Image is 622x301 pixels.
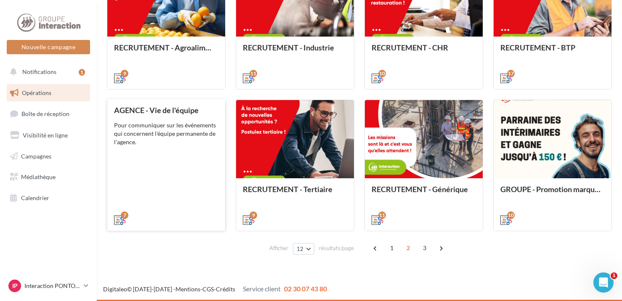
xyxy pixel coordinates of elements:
[284,285,327,293] span: 02 30 07 43 80
[243,185,347,202] div: RECRUTEMENT - Tertiaire
[21,173,56,180] span: Médiathèque
[269,244,288,252] span: Afficher
[114,106,218,114] div: AGENCE - Vie de l'équipe
[243,285,281,293] span: Service client
[23,132,68,139] span: Visibilité en ligne
[401,241,415,255] span: 2
[297,246,304,252] span: 12
[121,70,128,77] div: 9
[21,152,51,159] span: Campagnes
[500,185,605,202] div: GROUPE - Promotion marques et offres
[202,285,214,293] a: CGS
[507,70,515,77] div: 17
[24,282,80,290] p: Interaction PONTOISE
[79,69,85,76] div: 1
[12,282,18,290] span: IP
[7,278,90,294] a: IP Interaction PONTOISE
[103,285,327,293] span: © [DATE]-[DATE] - - -
[5,63,88,81] button: Notifications 1
[5,105,92,123] a: Boîte de réception
[114,43,218,60] div: RECRUTEMENT - Agroalimentaire
[319,244,354,252] span: résultats/page
[5,148,92,165] a: Campagnes
[250,70,257,77] div: 11
[250,211,257,219] div: 9
[216,285,235,293] a: Crédits
[418,241,431,255] span: 3
[21,110,69,117] span: Boîte de réception
[611,272,617,279] span: 1
[372,43,476,60] div: RECRUTEMENT - CHR
[372,185,476,202] div: RECRUTEMENT - Générique
[5,168,92,186] a: Médiathèque
[103,285,127,293] a: Digitaleo
[500,43,605,60] div: RECRUTEMENT - BTP
[21,194,49,201] span: Calendrier
[507,211,515,219] div: 10
[7,40,90,54] button: Nouvelle campagne
[378,211,386,219] div: 11
[5,189,92,207] a: Calendrier
[593,272,614,293] iframe: Intercom live chat
[293,243,314,255] button: 12
[5,84,92,102] a: Opérations
[121,211,128,219] div: 7
[22,68,56,75] span: Notifications
[175,285,200,293] a: Mentions
[5,127,92,144] a: Visibilité en ligne
[385,241,399,255] span: 1
[378,70,386,77] div: 10
[22,89,51,96] span: Opérations
[243,43,347,60] div: RECRUTEMENT - Industrie
[114,121,218,146] div: Pour communiquer sur les événements qui concernent l'équipe permanente de l'agence.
